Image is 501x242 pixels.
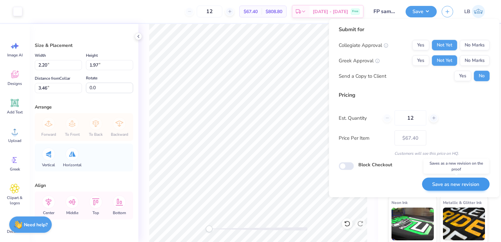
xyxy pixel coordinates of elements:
button: Yes [412,55,429,66]
div: Saves as a new revision on the proof [424,159,489,174]
button: Save as new revision [422,177,490,191]
span: Decorate [7,229,23,234]
button: No Marks [460,40,490,50]
img: Metallic & Glitter Ink [443,208,485,240]
div: Accessibility label [206,226,212,232]
span: Free [352,9,358,14]
input: Untitled Design [369,5,401,18]
label: Width [35,51,46,59]
div: Align [35,182,133,189]
strong: Need help? [24,222,48,228]
button: No Marks [460,55,490,66]
button: Yes [454,71,471,81]
span: Middle [66,210,78,215]
span: Add Text [7,110,23,115]
img: Lara Bainco [472,5,485,18]
span: Horizontal [63,162,82,168]
span: Neon Ink [391,199,408,206]
span: [DATE] - [DATE] [313,8,348,15]
input: – – [197,6,222,17]
div: Collegiate Approval [339,41,388,49]
div: Pricing [339,91,490,99]
span: Upload [8,138,21,143]
span: Clipart & logos [4,195,26,206]
button: No [474,71,490,81]
div: Size & Placement [35,42,133,49]
img: Neon Ink [391,208,434,240]
button: Not Yet [432,40,457,50]
span: Top [92,210,99,215]
label: Rotate [86,74,97,82]
div: Arrange [35,104,133,111]
div: Submit for [339,26,490,33]
label: Distance from Collar [35,74,70,82]
span: Greek [10,167,20,172]
button: Yes [412,40,429,50]
button: Not Yet [432,55,457,66]
label: Est. Quantity [339,114,378,122]
a: LB [461,5,488,18]
button: Save [406,6,437,17]
label: Price Per Item [339,134,390,142]
div: Greek Approval [339,57,380,64]
div: Send a Copy to Client [339,72,386,80]
span: Metallic & Glitter Ink [443,199,482,206]
span: Image AI [7,52,23,58]
input: – – [394,111,426,126]
span: Vertical [42,162,55,168]
span: Designs [8,81,22,86]
div: Customers will see this price on HQ. [339,151,490,156]
label: Block Checkout [358,161,392,168]
span: Center [43,210,54,215]
label: Height [86,51,98,59]
span: Bottom [113,210,126,215]
span: LB [464,8,470,15]
span: $67.40 [244,8,258,15]
span: $808.80 [266,8,282,15]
